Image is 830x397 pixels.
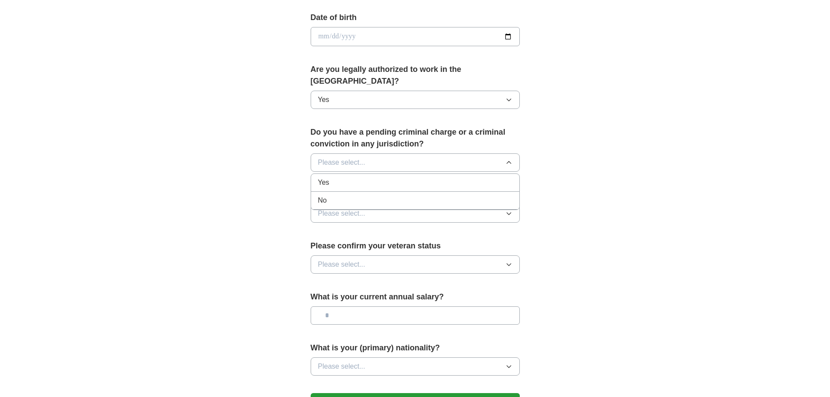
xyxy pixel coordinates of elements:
span: Yes [318,95,329,105]
button: Please select... [311,153,520,172]
button: Please select... [311,357,520,376]
button: Please select... [311,204,520,223]
label: What is your (primary) nationality? [311,342,520,354]
label: Do you have a pending criminal charge or a criminal conviction in any jurisdiction? [311,126,520,150]
label: What is your current annual salary? [311,291,520,303]
label: Date of birth [311,12,520,24]
span: Yes [318,177,329,188]
span: No [318,195,327,206]
label: Are you legally authorized to work in the [GEOGRAPHIC_DATA]? [311,64,520,87]
span: Please select... [318,361,366,372]
span: Please select... [318,208,366,219]
span: Please select... [318,157,366,168]
button: Yes [311,91,520,109]
button: Please select... [311,255,520,274]
label: Please confirm your veteran status [311,240,520,252]
span: Please select... [318,259,366,270]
